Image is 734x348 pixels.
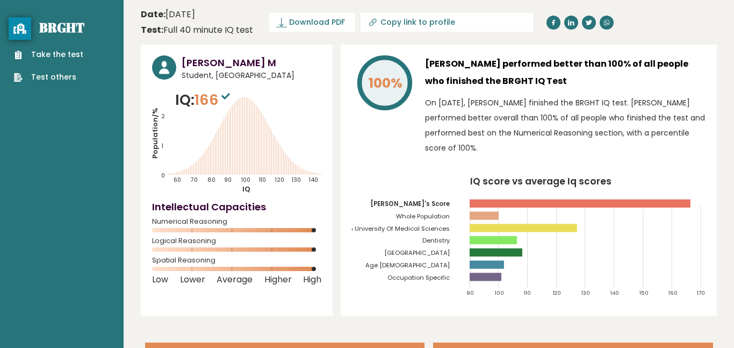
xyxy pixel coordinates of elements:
[161,113,165,121] tspan: 2
[524,289,531,296] tspan: 110
[697,289,706,296] tspan: 170
[303,278,321,282] span: High
[175,89,233,111] p: IQ:
[611,289,620,296] tspan: 140
[141,24,253,37] div: Full 40 minute IQ test
[289,17,345,28] span: Download PDF
[207,176,215,184] tspan: 80
[161,142,163,150] tspan: 1
[365,261,450,269] tspan: Age [DEMOGRAPHIC_DATA]
[152,258,321,262] span: Spatial Reasoning
[275,176,284,184] tspan: 120
[264,278,292,282] span: Higher
[269,13,355,32] a: Download PDF
[495,289,505,296] tspan: 100
[152,200,321,214] h4: Intellectual Capacities
[174,176,181,184] tspan: 60
[182,70,321,81] span: Student, [GEOGRAPHIC_DATA]
[9,17,31,40] button: privacy banner
[425,95,706,155] p: On [DATE], [PERSON_NAME] finished the BRGHT IQ test. [PERSON_NAME] performed better overall than ...
[241,176,250,184] tspan: 100
[150,108,160,159] tspan: Population/%
[39,19,84,36] a: Brght
[152,278,168,282] span: Low
[182,55,321,70] h3: [PERSON_NAME] M
[471,175,612,188] tspan: IQ score vs average Iq scores
[180,278,205,282] span: Lower
[14,72,83,83] a: Test others
[291,176,301,184] tspan: 130
[370,200,450,208] tspan: [PERSON_NAME]'s Score
[152,219,321,224] span: Numerical Reasoning
[243,184,251,194] tspan: IQ
[582,289,591,296] tspan: 130
[14,49,83,60] a: Take the test
[141,8,165,20] b: Date:
[224,176,232,184] tspan: 90
[141,8,195,21] time: [DATE]
[308,176,318,184] tspan: 140
[553,289,561,296] tspan: 120
[422,236,450,245] tspan: Dentistry
[466,289,474,296] tspan: 90
[195,90,233,110] span: 166
[425,55,706,90] h3: [PERSON_NAME] performed better than 100% of all people who finished the BRGHT IQ Test
[387,273,450,282] tspan: Occupation Specific
[190,176,198,184] tspan: 70
[258,176,266,184] tspan: 110
[141,24,163,36] b: Test:
[369,74,402,93] tspan: 100%
[668,289,678,296] tspan: 160
[152,239,321,243] span: Logical Reasoning
[217,278,253,282] span: Average
[640,289,649,296] tspan: 150
[384,248,450,257] tspan: [GEOGRAPHIC_DATA]
[396,212,450,221] tspan: Whole Population
[161,172,165,180] tspan: 0
[332,224,450,233] tspan: Qazvin University Of Medical Sciences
